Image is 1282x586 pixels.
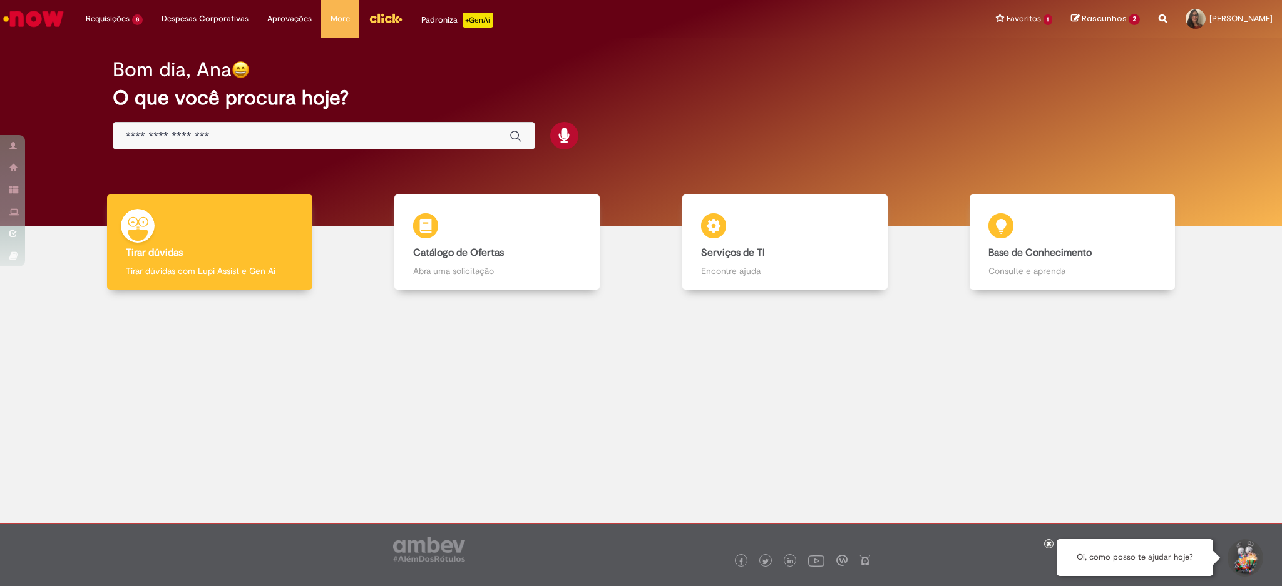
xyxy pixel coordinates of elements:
[1082,13,1127,24] span: Rascunhos
[369,9,403,28] img: click_logo_yellow_360x200.png
[701,265,869,277] p: Encontre ajuda
[1044,14,1053,25] span: 1
[762,558,769,565] img: logo_footer_twitter.png
[1129,14,1140,25] span: 2
[1,6,66,31] img: ServiceNow
[421,13,493,28] div: Padroniza
[463,13,493,28] p: +GenAi
[738,558,744,565] img: logo_footer_facebook.png
[232,61,250,79] img: happy-face.png
[413,246,504,259] b: Catálogo de Ofertas
[988,265,1156,277] p: Consulte e aprenda
[701,246,765,259] b: Serviços de TI
[929,194,1217,290] a: Base de Conhecimento Consulte e aprenda
[132,14,143,25] span: 8
[808,552,824,568] img: logo_footer_youtube.png
[126,265,294,277] p: Tirar dúvidas com Lupi Assist e Gen Ai
[836,555,848,566] img: logo_footer_workplace.png
[113,59,232,81] h2: Bom dia, Ana
[1007,13,1041,25] span: Favoritos
[162,13,249,25] span: Despesas Corporativas
[66,194,354,290] a: Tirar dúvidas Tirar dúvidas com Lupi Assist e Gen Ai
[787,558,794,565] img: logo_footer_linkedin.png
[331,13,350,25] span: More
[988,246,1092,259] b: Base de Conhecimento
[641,194,929,290] a: Serviços de TI Encontre ajuda
[86,13,130,25] span: Requisições
[1226,539,1263,577] button: Iniciar Conversa de Suporte
[1209,13,1273,24] span: [PERSON_NAME]
[126,246,183,259] b: Tirar dúvidas
[354,194,642,290] a: Catálogo de Ofertas Abra uma solicitação
[113,87,1170,109] h2: O que você procura hoje?
[1071,13,1140,25] a: Rascunhos
[1057,539,1213,576] div: Oi, como posso te ajudar hoje?
[859,555,871,566] img: logo_footer_naosei.png
[413,265,581,277] p: Abra uma solicitação
[267,13,312,25] span: Aprovações
[393,537,465,562] img: logo_footer_ambev_rotulo_gray.png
